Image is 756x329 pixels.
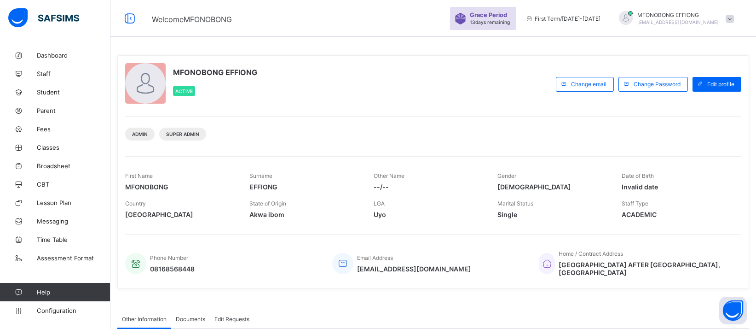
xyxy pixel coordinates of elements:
[622,172,654,179] span: Date of Birth
[37,88,110,96] span: Student
[525,15,600,22] span: session/term information
[214,316,249,323] span: Edit Requests
[125,211,236,218] span: [GEOGRAPHIC_DATA]
[455,13,466,24] img: sticker-purple.71386a28dfed39d6af7621340158ba97.svg
[150,265,195,273] span: 08168568448
[122,316,167,323] span: Other Information
[249,211,360,218] span: Akwa ibom
[622,183,732,191] span: Invalid date
[470,12,507,18] span: Grace Period
[37,236,110,243] span: Time Table
[175,88,193,94] span: Active
[707,81,734,88] span: Edit profile
[37,144,110,151] span: Classes
[497,200,533,207] span: Marital Status
[37,199,110,206] span: Lesson Plan
[374,172,404,179] span: Other Name
[8,8,79,28] img: safsims
[125,200,146,207] span: Country
[132,131,148,137] span: Admin
[637,12,719,18] span: MFONOBONG EFFIONG
[610,11,739,26] div: MFONOBONGEFFIONG
[249,172,272,179] span: Surname
[125,172,153,179] span: First Name
[374,211,484,218] span: Uyo
[637,19,719,25] span: [EMAIL_ADDRESS][DOMAIN_NAME]
[37,70,110,77] span: Staff
[622,211,732,218] span: ACADEMIC
[622,200,648,207] span: Staff Type
[37,162,110,170] span: Broadsheet
[497,183,608,191] span: [DEMOGRAPHIC_DATA]
[166,131,199,137] span: Super Admin
[571,81,606,88] span: Change email
[37,181,110,188] span: CBT
[37,217,110,225] span: Messaging
[150,254,188,261] span: Phone Number
[37,254,110,262] span: Assessment Format
[37,52,110,59] span: Dashboard
[249,200,286,207] span: State of Origin
[37,307,110,314] span: Configuration
[497,172,516,179] span: Gender
[374,200,385,207] span: LGA
[374,183,484,191] span: --/--
[634,81,681,88] span: Change Password
[559,261,732,276] span: [GEOGRAPHIC_DATA] AFTER [GEOGRAPHIC_DATA], [GEOGRAPHIC_DATA]
[37,125,110,133] span: Fees
[357,265,471,273] span: [EMAIL_ADDRESS][DOMAIN_NAME]
[470,19,510,25] span: 13 days remaining
[37,288,110,296] span: Help
[125,183,236,191] span: MFONOBONG
[497,211,608,218] span: Single
[176,316,205,323] span: Documents
[37,107,110,114] span: Parent
[559,250,623,257] span: Home / Contract Address
[173,68,257,77] span: MFONOBONG EFFIONG
[152,15,232,24] span: Welcome MFONOBONG
[249,183,360,191] span: EFFIONG
[357,254,393,261] span: Email Address
[719,297,747,324] button: Open asap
